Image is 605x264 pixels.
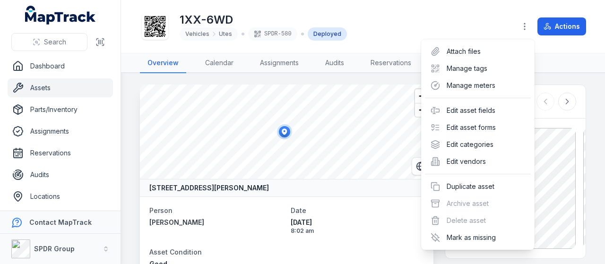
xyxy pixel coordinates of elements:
[425,229,531,246] div: Mark as missing
[425,153,531,170] div: Edit vendors
[425,119,531,136] div: Edit asset forms
[425,102,531,119] div: Edit asset fields
[425,178,531,195] div: Duplicate asset
[425,212,492,229] div: Delete asset
[425,77,531,94] div: Manage meters
[425,43,531,60] div: Attach files
[425,195,494,212] div: Archive asset
[425,136,531,153] div: Edit categories
[425,60,531,77] div: Manage tags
